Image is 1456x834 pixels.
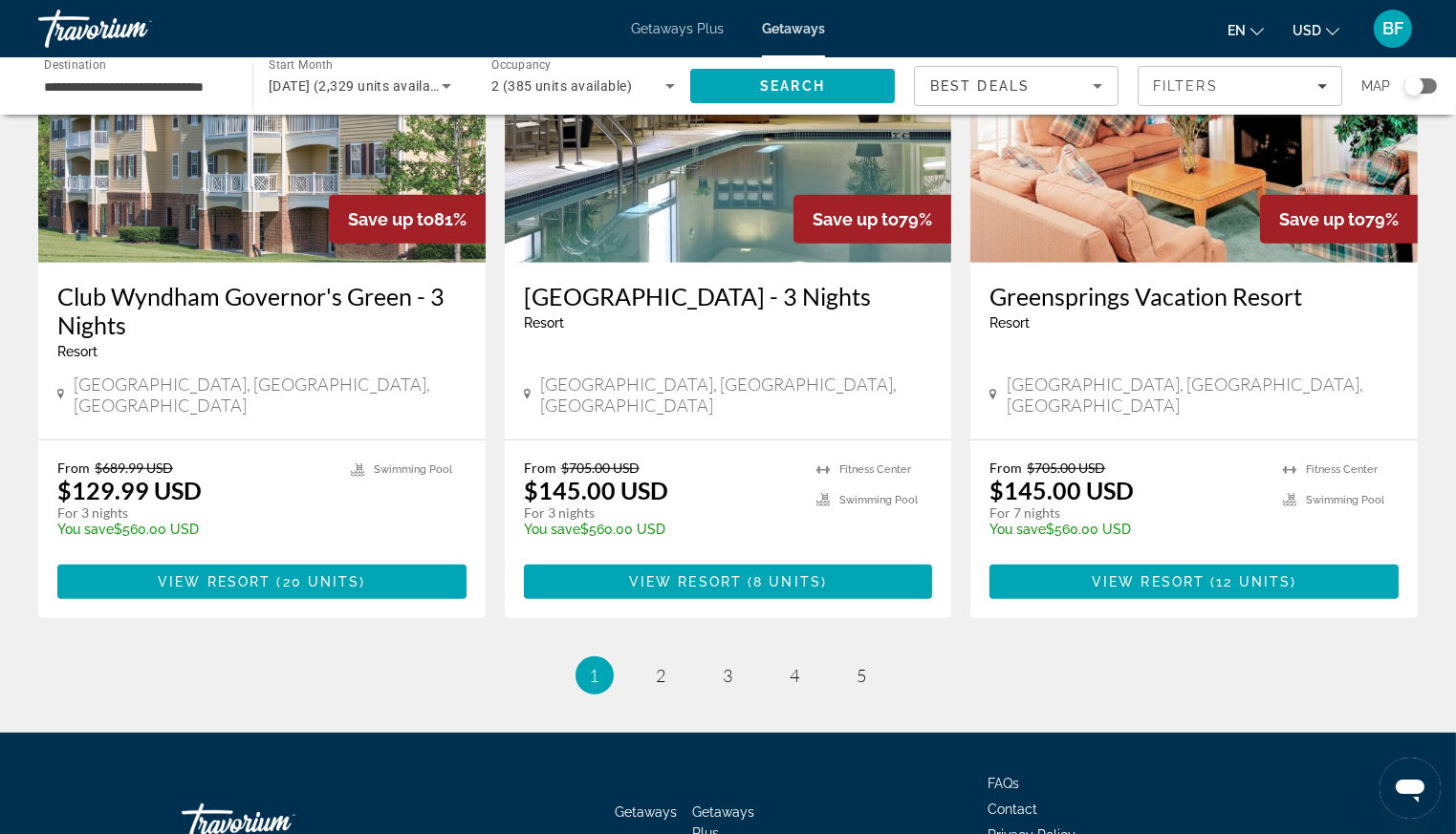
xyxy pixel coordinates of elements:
span: Resort [524,315,564,331]
p: $145.00 USD [989,476,1134,504]
span: 12 units [1216,574,1291,589]
a: Contact [988,802,1037,817]
span: $689.99 USD [95,460,173,476]
span: ( ) [1205,574,1296,589]
span: You save [57,522,114,537]
span: From [57,460,90,476]
a: Getaways [762,21,825,36]
a: Club Wyndham Governor's Green - 3 Nights [57,282,467,339]
p: For 7 nights [989,504,1264,522]
button: View Resort(12 units) [989,565,1399,599]
span: [DATE] (2,329 units available) [269,78,454,94]
iframe: Button to launch messaging window [1380,758,1441,819]
span: You save [989,522,1046,537]
button: Filters [1138,66,1342,106]
span: 20 units [283,574,360,589]
span: en [1228,23,1246,38]
mat-select: Sort by [930,75,1102,97]
span: 5 [858,665,867,686]
span: Destination [44,58,106,72]
span: BF [1382,19,1403,38]
span: You save [524,522,580,537]
a: Travorium [38,4,229,53]
span: Search [760,78,825,94]
span: 4 [791,665,800,686]
span: Best Deals [930,78,1030,94]
span: Swimming Pool [374,463,452,476]
span: 2 (385 units available) [491,78,632,94]
span: Filters [1153,78,1218,94]
button: User Menu [1368,9,1418,49]
span: Fitness Center [839,463,911,476]
span: Swimming Pool [839,494,918,506]
span: Resort [57,344,98,359]
span: $705.00 USD [1027,460,1105,476]
a: Greensprings Vacation Resort [989,282,1399,310]
p: $129.99 USD [57,476,202,504]
div: 79% [1260,195,1418,244]
span: Save up to [1279,209,1365,229]
span: Fitness Center [1306,463,1378,476]
span: 1 [590,665,599,686]
a: FAQs [988,776,1019,791]
span: ( ) [271,574,365,589]
span: Start Month [269,59,333,73]
span: Save up to [348,209,434,229]
button: Change currency [1293,16,1339,44]
span: ( ) [742,574,827,589]
span: Occupancy [491,59,552,73]
button: View Resort(20 units) [57,565,467,599]
a: [GEOGRAPHIC_DATA] - 3 Nights [524,282,933,310]
span: From [989,460,1022,476]
a: Getaways Plus [631,21,724,36]
button: Change language [1228,16,1264,44]
span: USD [1293,23,1321,38]
a: Getaways [615,804,677,820]
p: $145.00 USD [524,476,668,504]
span: Map [1361,73,1390,99]
span: View Resort [1092,574,1205,589]
nav: Pagination [38,656,1418,695]
span: [GEOGRAPHIC_DATA], [GEOGRAPHIC_DATA], [GEOGRAPHIC_DATA] [540,374,932,416]
span: Save up to [813,209,899,229]
p: $560.00 USD [524,522,798,537]
p: $560.00 USD [57,522,332,537]
span: 3 [724,665,733,686]
span: [GEOGRAPHIC_DATA], [GEOGRAPHIC_DATA], [GEOGRAPHIC_DATA] [74,374,466,416]
button: Search [690,69,895,103]
span: Swimming Pool [1306,494,1384,506]
span: $705.00 USD [561,460,640,476]
button: View Resort(8 units) [524,565,933,599]
p: For 3 nights [57,504,332,522]
p: $560.00 USD [989,522,1264,537]
span: View Resort [158,574,271,589]
span: [GEOGRAPHIC_DATA], [GEOGRAPHIC_DATA], [GEOGRAPHIC_DATA] [1007,374,1399,416]
p: For 3 nights [524,504,798,522]
span: 8 units [753,574,821,589]
span: From [524,460,556,476]
span: 2 [657,665,666,686]
input: Select destination [44,75,228,98]
div: 81% [329,195,486,244]
div: 79% [793,195,951,244]
span: View Resort [629,574,742,589]
span: Resort [989,315,1030,331]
